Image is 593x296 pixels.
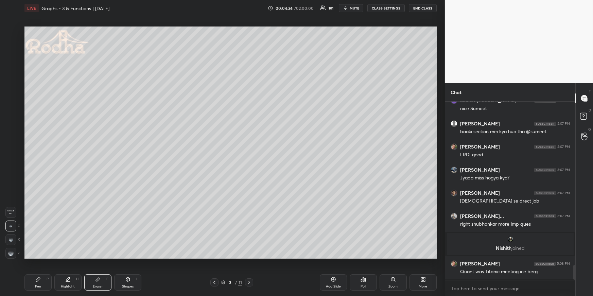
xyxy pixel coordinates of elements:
div: right shubhankar more imp ques [460,221,570,228]
div: P [47,277,49,281]
div: Zoom [388,285,398,288]
div: Add Slide [326,285,341,288]
div: baaki section mei kya hua tha @sumeet [460,128,570,135]
div: H [76,277,79,281]
div: Poll [361,285,366,288]
img: 4P8fHbbgJtejmAAAAAElFTkSuQmCC [534,262,556,266]
img: 4P8fHbbgJtejmAAAAAElFTkSuQmCC [534,168,556,172]
span: Erase all [6,210,16,214]
img: 4P8fHbbgJtejmAAAAAElFTkSuQmCC [534,214,556,218]
img: default.png [451,121,457,127]
div: grid [445,102,575,279]
div: Quant was Titanic meeting ice berg [460,268,570,275]
div: X [5,234,20,245]
img: 4P8fHbbgJtejmAAAAAElFTkSuQmCC [534,122,556,126]
h4: Graphs - 3 & Functions | [DATE] [41,5,109,12]
div: 3 [227,280,233,284]
div: E [106,277,108,281]
div: Eraser [93,285,103,288]
div: 5:07 PM [557,145,570,149]
img: thumbnail.jpg [451,213,457,219]
button: mute [339,4,363,12]
button: CLASS SETTINGS [367,4,405,12]
img: thumbnail.jpg [451,144,457,150]
div: 101 [329,6,333,10]
button: END CLASS [409,4,437,12]
div: 5:08 PM [557,262,570,266]
h6: [PERSON_NAME] [460,261,500,267]
div: Shapes [122,285,134,288]
div: [DEMOGRAPHIC_DATA] se drect job [460,198,570,205]
img: thumbnail.jpg [451,190,457,196]
h6: [PERSON_NAME]... [460,213,504,219]
div: Z [5,248,20,259]
div: Highlight [61,285,75,288]
h6: [PERSON_NAME] [460,121,500,127]
div: 5:07 PM [557,168,570,172]
div: L [136,277,138,281]
h6: [PERSON_NAME] [460,167,500,173]
img: thumbnail.jpg [507,236,513,243]
div: Jyada miss hogya kya? [460,175,570,181]
p: Nishith [451,245,570,251]
p: T [589,89,591,94]
p: D [589,108,591,113]
div: Pen [35,285,41,288]
h6: [PERSON_NAME] [460,190,500,196]
div: / [235,280,237,284]
span: mute [350,6,359,11]
div: 5:07 PM [557,214,570,218]
div: C [5,221,20,231]
div: 11 [238,279,242,285]
img: thumbnail.jpg [451,261,457,267]
img: 4P8fHbbgJtejmAAAAAElFTkSuQmCC [534,191,556,195]
img: thumbnail.jpg [451,167,457,173]
div: More [419,285,427,288]
p: G [588,127,591,132]
p: Chat [445,83,467,101]
div: LRDI good [460,152,570,158]
h6: [PERSON_NAME] [460,144,500,150]
img: 4P8fHbbgJtejmAAAAAElFTkSuQmCC [534,145,556,149]
span: joined [511,245,525,251]
div: LIVE [24,4,39,12]
div: 5:07 PM [557,191,570,195]
div: 5:07 PM [557,122,570,126]
div: nice Sumeet [460,105,570,112]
